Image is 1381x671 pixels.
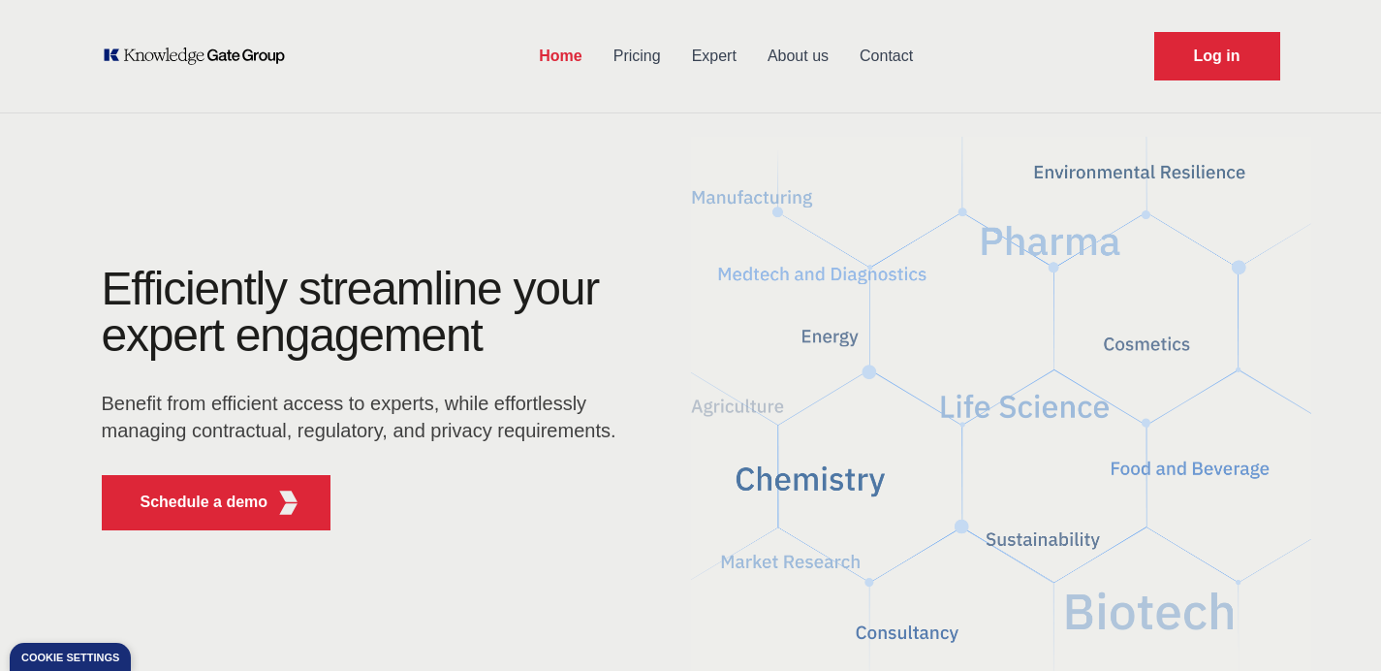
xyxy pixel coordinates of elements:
a: Expert [676,31,752,81]
a: Request Demo [1154,32,1280,80]
p: Benefit from efficient access to experts, while effortlessly managing contractual, regulatory, an... [102,390,629,444]
iframe: Chat Widget [1284,578,1381,671]
div: Cookie settings [21,653,119,663]
a: Pricing [598,31,676,81]
a: Contact [844,31,928,81]
h1: Efficiently streamline your expert engagement [102,263,600,361]
p: Schedule a demo [141,491,268,514]
button: Schedule a demoKGG Fifth Element RED [102,475,331,530]
a: About us [752,31,844,81]
img: KGG Fifth Element RED [276,491,300,515]
a: Home [523,31,597,81]
a: KOL Knowledge Platform: Talk to Key External Experts (KEE) [102,47,298,66]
